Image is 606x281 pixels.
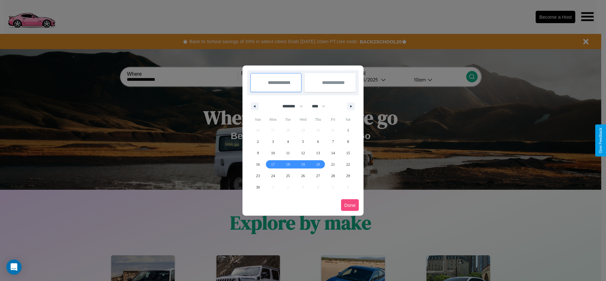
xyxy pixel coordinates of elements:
[257,147,259,159] span: 9
[316,159,320,170] span: 20
[326,170,340,182] button: 28
[280,159,295,170] button: 18
[250,159,265,170] button: 16
[346,147,350,159] span: 15
[311,114,326,125] span: Thu
[326,159,340,170] button: 21
[295,147,310,159] button: 12
[317,136,319,147] span: 6
[271,147,275,159] span: 10
[287,136,289,147] span: 4
[272,136,274,147] span: 3
[347,136,349,147] span: 8
[286,170,290,182] span: 25
[286,159,290,170] span: 18
[302,136,304,147] span: 5
[346,170,350,182] span: 29
[326,147,340,159] button: 14
[256,182,260,193] span: 30
[301,170,305,182] span: 26
[265,170,280,182] button: 24
[341,136,356,147] button: 8
[311,147,326,159] button: 13
[257,136,259,147] span: 2
[250,136,265,147] button: 2
[341,125,356,136] button: 1
[301,147,305,159] span: 12
[341,114,356,125] span: Sat
[331,159,335,170] span: 21
[346,159,350,170] span: 22
[316,170,320,182] span: 27
[280,136,295,147] button: 4
[341,199,359,211] button: Done
[316,147,320,159] span: 13
[326,114,340,125] span: Fri
[311,136,326,147] button: 6
[295,136,310,147] button: 5
[286,147,290,159] span: 11
[347,125,349,136] span: 1
[331,170,335,182] span: 28
[256,159,260,170] span: 16
[341,170,356,182] button: 29
[311,170,326,182] button: 27
[598,128,603,153] div: Give Feedback
[6,259,22,275] div: Open Intercom Messenger
[265,147,280,159] button: 10
[326,136,340,147] button: 7
[341,147,356,159] button: 15
[250,182,265,193] button: 30
[332,136,334,147] span: 7
[331,147,335,159] span: 14
[271,170,275,182] span: 24
[250,170,265,182] button: 23
[295,159,310,170] button: 19
[280,114,295,125] span: Tue
[271,159,275,170] span: 17
[311,159,326,170] button: 20
[265,159,280,170] button: 17
[301,159,305,170] span: 19
[341,159,356,170] button: 22
[280,147,295,159] button: 11
[250,147,265,159] button: 9
[280,170,295,182] button: 25
[295,114,310,125] span: Wed
[250,114,265,125] span: Sun
[265,114,280,125] span: Mon
[265,136,280,147] button: 3
[295,170,310,182] button: 26
[256,170,260,182] span: 23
